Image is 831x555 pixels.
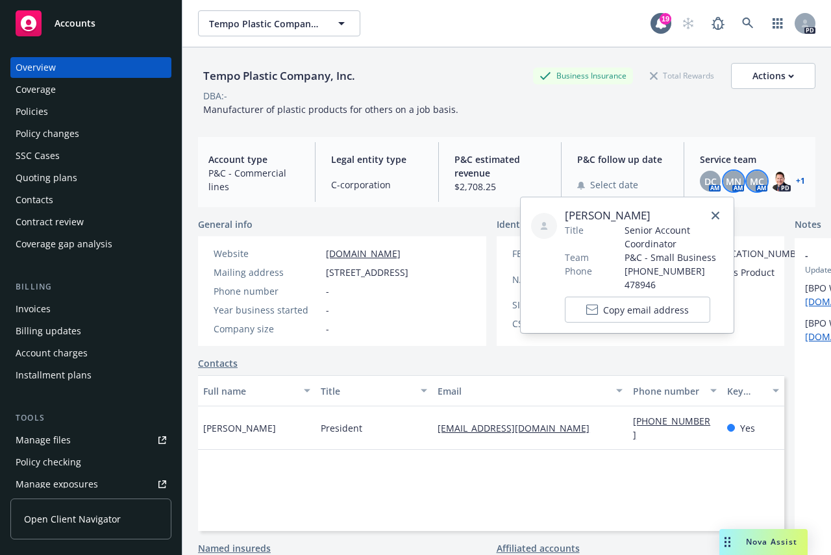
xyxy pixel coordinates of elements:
span: Accounts [55,18,95,29]
span: Title [565,223,584,237]
a: Quoting plans [10,167,171,188]
div: FEIN [512,247,619,260]
a: Policy changes [10,123,171,144]
div: Quoting plans [16,167,77,188]
a: Search [735,10,761,36]
a: +1 [796,177,805,185]
span: Senior Account Coordinator [625,223,723,251]
span: President [321,421,362,435]
div: Actions [752,64,794,88]
div: Drag to move [719,529,736,555]
div: Business Insurance [533,68,633,84]
div: SSC Cases [16,145,60,166]
span: $2,708.25 [454,180,545,193]
span: Team [565,251,589,264]
span: Legal entity type [331,153,422,166]
a: close [708,208,723,223]
div: Title [321,384,414,398]
a: Switch app [765,10,791,36]
div: CSLB [512,317,619,330]
button: Key contact [722,375,784,406]
a: Account charges [10,343,171,364]
span: General info [198,217,253,231]
div: Tempo Plastic Company, Inc. [198,68,360,84]
a: Policies [10,101,171,122]
a: Policy checking [10,452,171,473]
div: 19 [660,13,671,25]
div: Contacts [16,190,53,210]
a: Contacts [10,190,171,210]
div: Manage files [16,430,71,450]
span: Yes [740,421,755,435]
div: Website [214,247,321,260]
div: Account charges [16,343,88,364]
button: Nova Assist [719,529,808,555]
button: Tempo Plastic Company, Inc. [198,10,360,36]
div: Tools [10,412,171,425]
a: Accounts [10,5,171,42]
span: Open Client Navigator [24,512,121,526]
div: Coverage gap analysis [16,234,112,254]
span: [PHONE_NUMBER] 478946 [625,264,723,291]
a: [PHONE_NUMBER] [633,415,710,441]
div: Invoices [16,299,51,319]
a: Installment plans [10,365,171,386]
span: Identifiers [497,217,542,231]
span: Nova Assist [746,536,797,547]
span: Service team [700,153,805,166]
span: MC [750,175,764,188]
span: DC [704,175,717,188]
div: Overview [16,57,56,78]
a: [EMAIL_ADDRESS][DOMAIN_NAME] [438,422,600,434]
img: photo [770,171,791,191]
a: Coverage [10,79,171,100]
a: Report a Bug [705,10,731,36]
div: Total Rewards [643,68,721,84]
span: Account type [208,153,299,166]
span: - [326,303,329,317]
span: C-corporation [331,178,422,191]
a: Affiliated accounts [497,541,580,555]
a: Manage files [10,430,171,450]
span: P&C - Commercial lines [208,166,299,193]
a: Start snowing [675,10,701,36]
span: [PERSON_NAME] [203,421,276,435]
div: Installment plans [16,365,92,386]
div: Policy checking [16,452,81,473]
div: Full name [203,384,296,398]
div: Year business started [214,303,321,317]
button: Phone number [628,375,721,406]
span: P&C estimated revenue [454,153,545,180]
button: Title [316,375,433,406]
div: Email [438,384,608,398]
a: Overview [10,57,171,78]
span: - [326,284,329,298]
a: Billing updates [10,321,171,341]
span: Notes [795,217,821,233]
span: Manufacturer of plastic products for others on a job basis. [203,103,458,116]
div: Manage exposures [16,474,98,495]
button: Actions [731,63,815,89]
div: Phone number [633,384,702,398]
button: Copy email address [565,297,710,323]
span: Manage exposures [10,474,171,495]
button: Email [432,375,628,406]
span: [PERSON_NAME] [565,208,723,223]
span: P&C - Small Business [625,251,723,264]
a: Named insureds [198,541,271,555]
span: P&C follow up date [577,153,668,166]
span: Select date [590,178,638,191]
div: Contract review [16,212,84,232]
div: Mailing address [214,265,321,279]
div: SIC code [512,298,619,312]
div: Billing [10,280,171,293]
span: Copy email address [603,303,689,317]
div: Company size [214,322,321,336]
div: Coverage [16,79,56,100]
a: Invoices [10,299,171,319]
div: Billing updates [16,321,81,341]
span: Phone [565,264,592,278]
a: Contract review [10,212,171,232]
div: Key contact [727,384,765,398]
button: Full name [198,375,316,406]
